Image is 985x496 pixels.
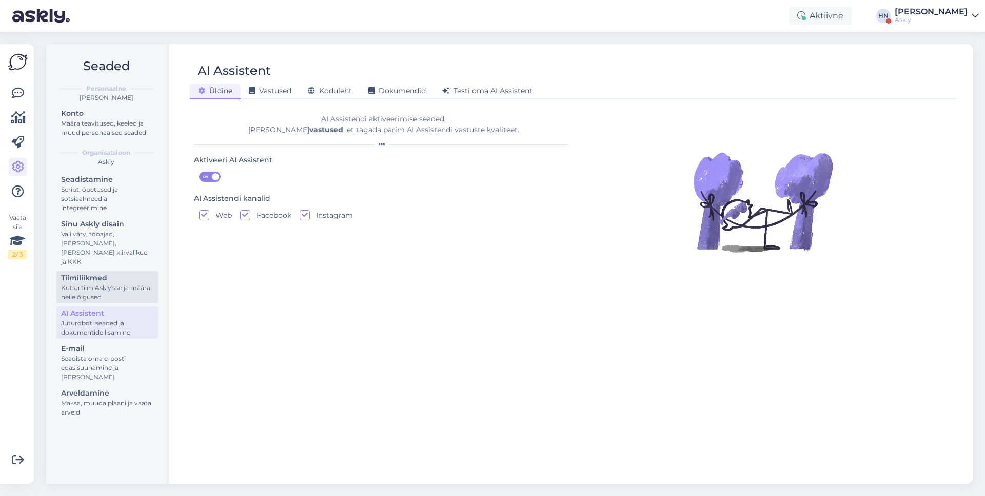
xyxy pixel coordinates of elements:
a: [PERSON_NAME]Askly [895,8,979,24]
div: Vaata siia [8,213,27,259]
span: Vastused [249,86,291,95]
div: Tiimiliikmed [61,273,153,283]
span: Üldine [198,86,232,95]
a: E-mailSeadista oma e-posti edasisuunamine ja [PERSON_NAME] [56,342,158,383]
div: Script, õpetused ja sotsiaalmeedia integreerimine [61,185,153,213]
div: Aktiveeri AI Assistent [194,155,272,166]
div: E-mail [61,343,153,354]
label: Instagram [310,210,353,220]
img: Illustration [691,130,835,274]
label: Web [209,210,232,220]
a: TiimiliikmedKutsu tiim Askly'sse ja määra neile õigused [56,271,158,303]
div: Sinu Askly disain [61,219,153,230]
div: HN [876,9,891,23]
div: AI Assistent [61,308,153,319]
div: AI Assistendi kanalid [194,193,270,204]
div: Aktiivne [789,7,852,25]
b: vastused [309,125,343,134]
a: KontoMäära teavitused, keeled ja muud personaalsed seaded [56,107,158,139]
div: Seadistamine [61,174,153,185]
div: Juturoboti seaded ja dokumentide lisamine [61,319,153,337]
div: AI Assistendi aktiveerimise seaded. [PERSON_NAME] , et tagada parim AI Assistendi vastuste kvalit... [194,114,573,135]
div: Määra teavitused, keeled ja muud personaalsed seaded [61,119,153,137]
div: AI Assistent [198,61,271,80]
div: Seadista oma e-posti edasisuunamine ja [PERSON_NAME] [61,354,153,382]
div: Konto [61,108,153,119]
div: Arveldamine [61,388,153,399]
label: Facebook [250,210,291,220]
b: Organisatsioon [82,148,130,157]
a: Sinu Askly disainVali värv, tööajad, [PERSON_NAME], [PERSON_NAME] kiirvalikud ja KKK [56,217,158,268]
div: Askly [54,157,158,167]
h2: Seaded [54,56,158,76]
div: [PERSON_NAME] [895,8,968,16]
div: [PERSON_NAME] [54,93,158,102]
div: 2 / 3 [8,250,27,259]
span: Dokumendid [368,86,426,95]
img: Askly Logo [8,52,28,72]
div: Kutsu tiim Askly'sse ja määra neile õigused [61,283,153,302]
div: Maksa, muuda plaani ja vaata arveid [61,399,153,417]
a: AI AssistentJuturoboti seaded ja dokumentide lisamine [56,306,158,339]
span: ON [200,172,212,181]
b: Personaalne [86,84,126,93]
span: Testi oma AI Assistent [442,86,533,95]
span: Koduleht [308,86,352,95]
a: ArveldamineMaksa, muuda plaani ja vaata arveid [56,386,158,419]
div: Vali värv, tööajad, [PERSON_NAME], [PERSON_NAME] kiirvalikud ja KKK [61,230,153,266]
a: SeadistamineScript, õpetused ja sotsiaalmeedia integreerimine [56,173,158,214]
div: Askly [895,16,968,24]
